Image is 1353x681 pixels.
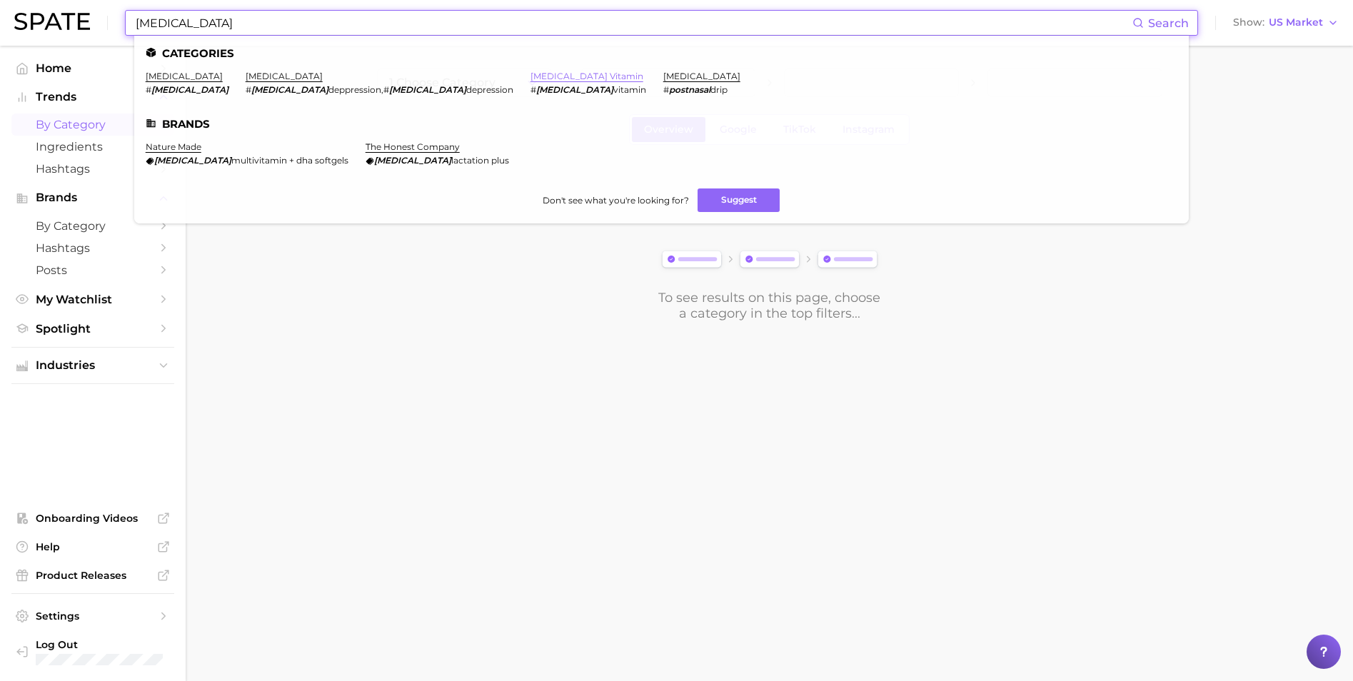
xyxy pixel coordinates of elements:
span: by Category [36,118,150,131]
em: [MEDICAL_DATA] [251,84,328,95]
li: Brands [146,118,1177,130]
span: Industries [36,359,150,372]
span: Hashtags [36,241,150,255]
a: Ingredients [11,136,174,158]
a: by Category [11,215,174,237]
a: Log out. Currently logged in with e-mail alyssa@spate.nyc. [11,634,174,670]
span: Don't see what you're looking for? [543,195,689,206]
span: Brands [36,191,150,204]
span: # [383,84,389,95]
span: Posts [36,263,150,277]
a: Hashtags [11,158,174,180]
span: # [246,84,251,95]
a: Help [11,536,174,558]
a: nature made [146,141,201,152]
span: Spotlight [36,322,150,336]
a: Posts [11,259,174,281]
span: depression [466,84,513,95]
div: , [246,84,513,95]
div: To see results on this page, choose a category in the top filters... [658,290,882,321]
span: drip [710,84,728,95]
span: Trends [36,91,150,104]
a: Home [11,57,174,79]
a: by Category [11,113,174,136]
span: # [530,84,536,95]
em: postnasal [669,84,710,95]
em: [MEDICAL_DATA] [389,84,466,95]
img: SPATE [14,13,90,30]
button: ShowUS Market [1229,14,1342,32]
li: Categories [146,47,1177,59]
a: [MEDICAL_DATA] [663,71,740,81]
button: Suggest [698,188,780,212]
a: [MEDICAL_DATA] [246,71,323,81]
a: Product Releases [11,565,174,586]
span: deppression [328,84,381,95]
em: [MEDICAL_DATA] [154,155,231,166]
em: [MEDICAL_DATA] [536,84,613,95]
span: US Market [1269,19,1323,26]
span: Product Releases [36,569,150,582]
a: My Watchlist [11,288,174,311]
img: svg%3e [658,248,882,273]
span: My Watchlist [36,293,150,306]
a: [MEDICAL_DATA] vitamin [530,71,643,81]
button: Trends [11,86,174,108]
a: Spotlight [11,318,174,340]
span: vitamin [613,84,646,95]
button: Brands [11,187,174,208]
span: Search [1148,16,1189,30]
span: Log Out [36,638,163,651]
a: Hashtags [11,237,174,259]
span: # [663,84,669,95]
a: Onboarding Videos [11,508,174,529]
span: by Category [36,219,150,233]
span: lactation plus [451,155,509,166]
a: [MEDICAL_DATA] [146,71,223,81]
em: [MEDICAL_DATA] [151,84,228,95]
span: Show [1233,19,1264,26]
span: Onboarding Videos [36,512,150,525]
a: Settings [11,605,174,627]
input: Search here for a brand, industry, or ingredient [134,11,1132,35]
a: the honest company [366,141,460,152]
span: multivitamin + dha softgels [231,155,348,166]
span: Settings [36,610,150,622]
button: Industries [11,355,174,376]
span: Ingredients [36,140,150,153]
span: Home [36,61,150,75]
span: Hashtags [36,162,150,176]
em: [MEDICAL_DATA] [374,155,451,166]
span: Help [36,540,150,553]
span: # [146,84,151,95]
